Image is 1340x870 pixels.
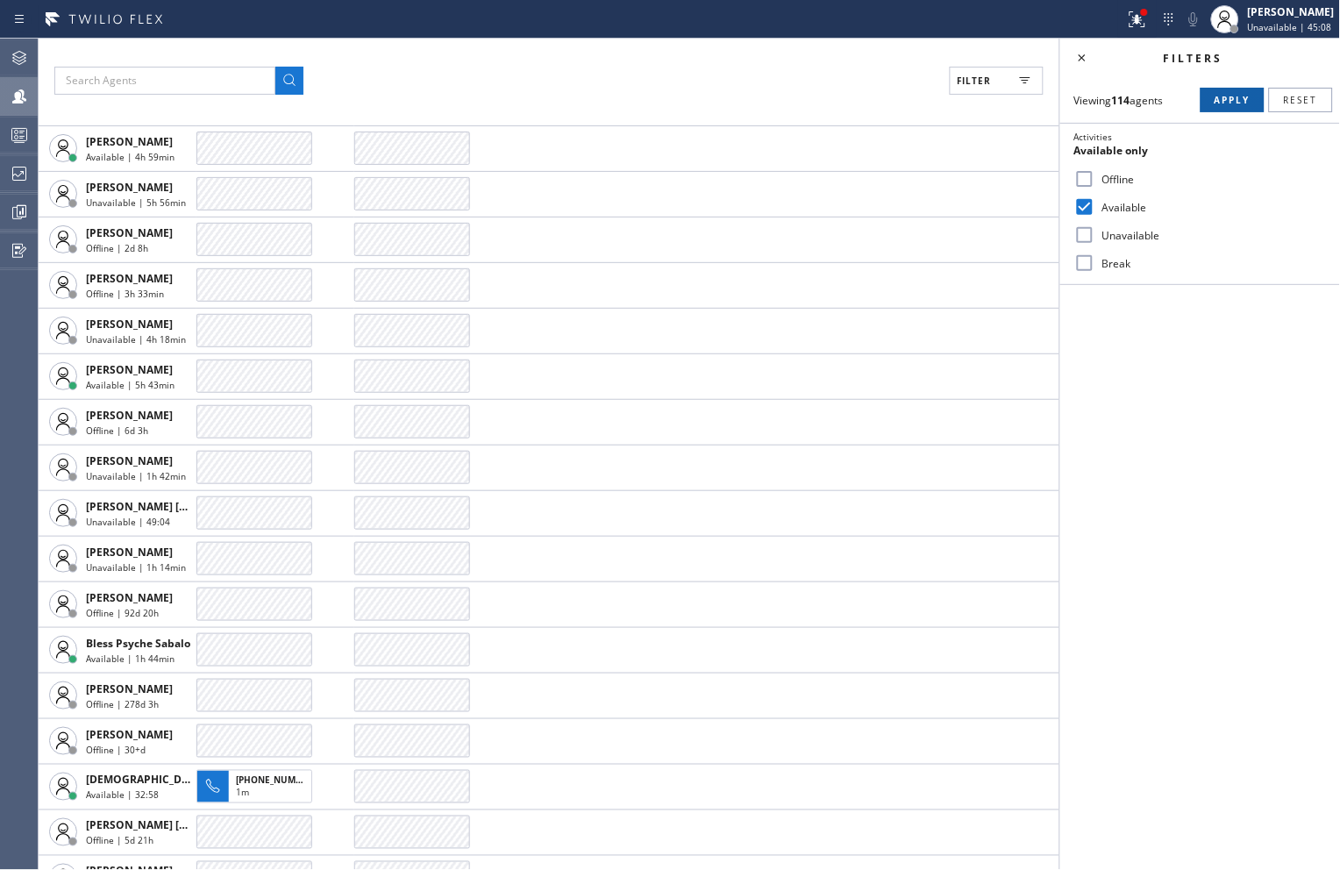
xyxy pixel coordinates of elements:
[86,561,186,574] span: Unavailable | 1h 14min
[86,288,164,300] span: Offline | 3h 33min
[86,681,173,696] span: [PERSON_NAME]
[1112,93,1130,108] strong: 114
[1181,7,1206,32] button: Mute
[1074,93,1164,108] span: Viewing agents
[86,453,173,468] span: [PERSON_NAME]
[236,787,249,799] span: 1m
[86,379,175,391] span: Available | 5h 43min
[86,590,173,605] span: [PERSON_NAME]
[86,180,173,195] span: [PERSON_NAME]
[86,652,175,665] span: Available | 1h 44min
[86,545,173,560] span: [PERSON_NAME]
[1074,131,1326,143] div: Activities
[86,607,159,619] span: Offline | 92d 20h
[86,225,173,240] span: [PERSON_NAME]
[86,744,146,756] span: Offline | 30+d
[196,765,317,809] button: [PHONE_NUMBER]1m
[86,727,173,742] span: [PERSON_NAME]
[86,362,173,377] span: [PERSON_NAME]
[86,242,148,254] span: Offline | 2d 8h
[86,636,190,651] span: Bless Psyche Sabalo
[1095,200,1326,215] label: Available
[86,317,173,332] span: [PERSON_NAME]
[1095,172,1326,187] label: Offline
[86,773,292,788] span: [DEMOGRAPHIC_DATA][PERSON_NAME]
[86,789,159,802] span: Available | 32:58
[86,516,170,528] span: Unavailable | 49:04
[86,196,186,209] span: Unavailable | 5h 56min
[86,408,173,423] span: [PERSON_NAME]
[950,67,1044,95] button: Filter
[1269,88,1333,112] button: Reset
[86,470,186,482] span: Unavailable | 1h 42min
[86,499,262,514] span: [PERSON_NAME] [PERSON_NAME]
[1074,143,1149,158] span: Available only
[86,134,173,149] span: [PERSON_NAME]
[1095,228,1326,243] label: Unavailable
[54,67,275,95] input: Search Agents
[1164,51,1223,66] span: Filters
[1215,94,1251,106] span: Apply
[86,698,159,710] span: Offline | 278d 3h
[1201,88,1265,112] button: Apply
[86,271,173,286] span: [PERSON_NAME]
[86,424,148,437] span: Offline | 6d 3h
[236,774,316,787] span: [PHONE_NUMBER]
[1095,256,1326,271] label: Break
[86,333,186,346] span: Unavailable | 4h 18min
[86,151,175,163] span: Available | 4h 59min
[1248,21,1332,33] span: Unavailable | 45:08
[86,818,262,833] span: [PERSON_NAME] [PERSON_NAME]
[1248,4,1335,19] div: [PERSON_NAME]
[1284,94,1318,106] span: Reset
[86,835,153,847] span: Offline | 5d 21h
[958,75,992,87] span: Filter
